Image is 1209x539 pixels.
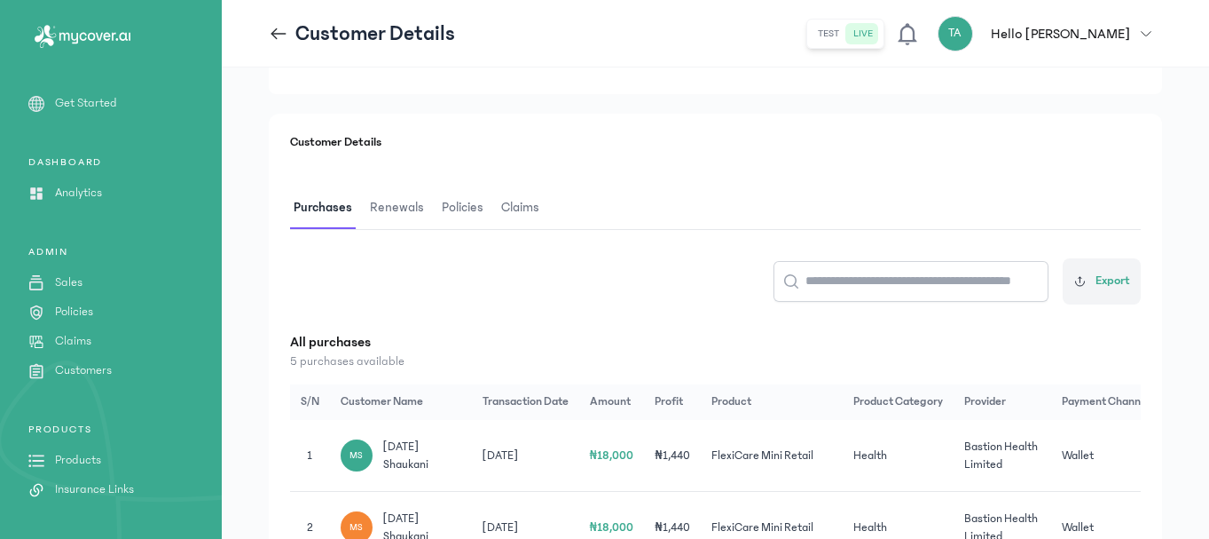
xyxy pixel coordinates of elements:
div: MS [341,440,373,472]
td: ₦1,440 [644,420,701,492]
button: test [811,23,846,44]
button: Claims [498,187,553,229]
span: wallet [1062,449,1094,462]
p: Analytics [55,184,102,202]
button: TAHello [PERSON_NAME] [938,16,1162,52]
p: 5 purchases available [290,353,1141,370]
button: Policies [438,187,498,229]
th: Amount [579,384,645,420]
button: live [846,23,880,44]
th: Payment Channel [1051,384,1160,420]
button: Export [1063,258,1141,305]
h1: Customer Details [290,133,1141,152]
span: Export [1095,272,1130,290]
span: Claims [498,187,543,229]
button: Renewals [366,187,438,229]
td: [DATE] [472,420,579,492]
div: TA [938,16,973,52]
span: 1 [307,449,312,462]
span: [DATE] Shaukani [383,438,461,474]
span: ₦18,000 [590,521,634,534]
p: Hello [PERSON_NAME] [991,23,1130,44]
th: Transaction Date [472,384,579,420]
p: Customers [55,361,112,380]
td: Health [843,420,954,492]
th: Customer Name [330,384,472,420]
p: Products [55,451,101,470]
button: Purchases [290,187,366,229]
th: Product [701,384,843,420]
span: ₦18,000 [590,449,634,462]
td: FlexiCare Mini Retail [701,420,843,492]
p: Insurance Links [55,480,134,499]
span: Purchases [290,187,356,229]
th: Provider [954,384,1051,420]
th: S/N [290,384,330,420]
p: Sales [55,273,82,292]
p: All purchases [290,331,1141,353]
span: wallet [1062,521,1094,534]
p: Get Started [55,94,117,113]
th: Product Category [843,384,954,420]
td: Bastion Health Limited [954,420,1051,492]
span: Policies [438,187,487,229]
span: 2 [307,521,313,534]
p: Claims [55,332,91,351]
p: Policies [55,303,93,321]
span: Renewals [366,187,428,229]
th: Profit [644,384,701,420]
p: Customer Details [295,20,455,48]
